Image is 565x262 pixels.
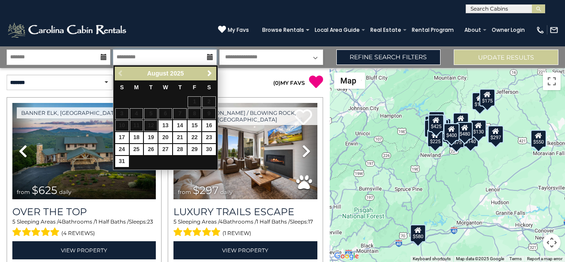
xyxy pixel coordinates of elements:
[457,122,473,139] div: $480
[130,132,143,143] a: 18
[12,206,156,218] a: Over The Top
[173,132,187,143] a: 21
[149,84,153,91] span: Tuesday
[407,24,458,36] a: Rental Program
[58,218,62,225] span: 4
[550,26,558,34] img: mail-regular-white.png
[59,189,72,195] span: daily
[429,111,444,129] div: $125
[17,189,30,195] span: from
[488,125,504,143] div: $297
[308,218,313,225] span: 17
[173,218,317,239] div: Sleeping Areas / Bathrooms / Sleeps:
[202,120,216,131] a: 16
[173,218,177,225] span: 5
[130,144,143,155] a: 25
[444,123,460,140] div: $400
[61,228,95,239] span: (4 reviews)
[173,120,187,131] a: 14
[454,49,558,65] button: Update Results
[193,84,196,91] span: Friday
[12,241,156,259] a: View Property
[536,26,545,34] img: phone-regular-white.png
[428,129,444,147] div: $225
[332,251,361,262] a: Open this area in Google Maps (opens a new window)
[340,76,356,85] span: Map
[310,24,364,36] a: Local Area Guide
[144,132,158,143] a: 19
[134,84,139,91] span: Monday
[202,132,216,143] a: 23
[220,189,233,195] span: daily
[453,113,469,130] div: $349
[273,80,280,86] span: ( )
[178,84,182,91] span: Thursday
[527,256,562,261] a: Report a map error
[173,144,187,155] a: 28
[207,84,211,91] span: Saturday
[170,70,184,77] span: 2025
[173,206,317,218] a: Luxury Trails Escape
[178,189,191,195] span: from
[173,103,317,199] img: thumbnail_168695581.jpeg
[206,70,213,77] span: Next
[188,144,201,155] a: 29
[218,25,249,34] a: My Favs
[178,107,317,125] a: [PERSON_NAME] / Blowing Rock, [GEOGRAPHIC_DATA]
[411,224,426,242] div: $580
[32,184,57,197] span: $625
[188,120,201,131] a: 15
[479,88,495,106] div: $175
[7,21,129,39] img: White-1-2.png
[120,84,124,91] span: Sunday
[258,24,309,36] a: Browse Rentals
[425,119,441,137] div: $230
[158,120,172,131] a: 13
[509,256,522,261] a: Terms
[460,24,486,36] a: About
[158,132,172,143] a: 20
[12,103,156,199] img: thumbnail_167153549.jpeg
[115,144,129,155] a: 24
[543,72,561,90] button: Toggle fullscreen view
[202,144,216,155] a: 30
[12,218,15,225] span: 5
[204,68,215,79] a: Next
[115,156,129,167] a: 31
[449,130,465,148] div: $375
[147,218,153,225] span: 23
[188,132,201,143] a: 22
[472,92,488,110] div: $175
[163,84,168,91] span: Wednesday
[463,129,478,147] div: $140
[193,184,218,197] span: $297
[173,241,317,259] a: View Property
[334,72,365,89] button: Change map style
[413,256,451,262] button: Keyboard shortcuts
[115,132,129,143] a: 17
[366,24,406,36] a: Real Estate
[273,80,305,86] a: (0)MY FAVS
[222,228,251,239] span: (1 review)
[158,144,172,155] a: 27
[147,70,168,77] span: August
[228,26,249,34] span: My Favs
[471,120,486,137] div: $130
[531,129,546,147] div: $550
[256,218,290,225] span: 1 Half Baths /
[456,256,504,261] span: Map data ©2025 Google
[275,80,279,86] span: 0
[543,234,561,251] button: Map camera controls
[17,107,124,118] a: Banner Elk, [GEOGRAPHIC_DATA]
[428,114,444,132] div: $425
[12,218,156,239] div: Sleeping Areas / Bathrooms / Sleeps:
[487,24,529,36] a: Owner Login
[336,49,441,65] a: Refine Search Filters
[95,218,129,225] span: 1 Half Baths /
[219,218,223,225] span: 4
[332,251,361,262] img: Google
[144,144,158,155] a: 26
